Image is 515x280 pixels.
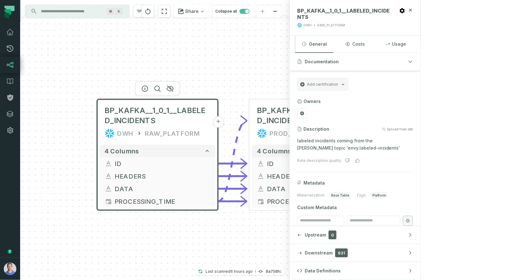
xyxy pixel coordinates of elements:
span: string [257,160,265,168]
div: RAW_PLATFORM [145,129,201,139]
span: Tags [356,193,366,198]
span: platform [370,192,388,199]
span: HEADERS [267,172,363,181]
span: Metadata [303,180,325,186]
span: Custom Metadata [297,204,413,211]
span: Downstream [305,250,333,256]
p: labeled incidents coming from the [PERSON_NAME] topic 'envy.labeled-incidents' [297,137,413,152]
span: BP_KAFKA__1_0_1__LABELED_INCIDENTS [297,8,390,20]
button: Downstream931 [290,244,421,262]
div: PROD_SAMPLE [270,129,297,139]
h4: 8a758fc [266,270,281,273]
h3: Description [303,126,329,132]
p: Last scanned [206,268,253,275]
span: timestamp [257,198,265,205]
span: Press ⌘ + K to focus the search bar [106,8,115,15]
span: string [257,185,265,193]
div: Rate description quality [297,158,341,163]
button: DATA [100,183,216,195]
span: Add certification [307,82,338,87]
button: HEADERS [252,170,368,183]
span: Documentation [305,59,339,65]
button: PROCESSING_TIME [100,195,216,208]
span: Data Definitions [305,268,341,274]
span: string [105,160,112,168]
div: DWH [303,23,312,28]
span: DATA [267,184,363,194]
button: Add certification [297,78,348,91]
button: General [295,36,333,53]
span: ID [115,159,211,169]
h3: Owners [303,98,321,105]
button: zoom out [269,5,281,18]
relative-time: Aug 18, 2025, 5:22 AM GMT+3 [230,269,253,274]
g: Edge from 7e69c17c503cd17aa2e773acb52e92fd to 98a38a3d88b13872fa87536634395916 [218,121,247,201]
button: Last scanned[DATE] 5:22:49 AM8a758fc [194,268,285,275]
span: Press ⌘ + K to focus the search bar [115,8,123,15]
span: PROCESSING_TIME [115,197,211,206]
span: Upstream [305,232,326,238]
span: 4 columns [105,147,139,155]
span: HEADERS [115,172,211,181]
button: Data Definitions [290,262,421,280]
span: 4 columns [257,147,292,155]
img: avatar of Barak Forgoun [4,263,16,275]
span: base table [329,192,351,199]
span: 931 [335,249,348,257]
span: ID [267,159,363,169]
span: BP_KAFKA__1_0_1__LABELED_INCIDENTS [105,106,211,126]
button: Collapse all [212,5,252,18]
span: string [105,185,112,193]
button: Upstream0 [290,226,421,244]
button: DATA [252,183,368,195]
span: Materialization [297,193,325,198]
button: Documentation [290,53,421,71]
span: PROCESSING_TIME [267,197,363,206]
span: string [257,173,265,180]
button: HEADERS [100,170,216,183]
span: string [105,173,112,180]
button: Costs [336,36,374,53]
button: + [213,117,224,128]
span: timestamp [105,198,112,205]
button: Synced from dbt [382,127,413,131]
div: RAW_PLATFORM [317,23,345,28]
span: BP_KAFKA__1_0_1__LABELED_INCIDENTS [257,106,363,126]
button: Usage [377,36,415,53]
button: ID [252,157,368,170]
button: ID [100,157,216,170]
div: Tooltip anchor [7,249,13,254]
div: DWH [117,129,134,139]
button: Share [174,5,209,18]
button: PROCESSING_TIME [252,195,368,208]
span: DATA [115,184,211,194]
span: 0 [329,231,337,239]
